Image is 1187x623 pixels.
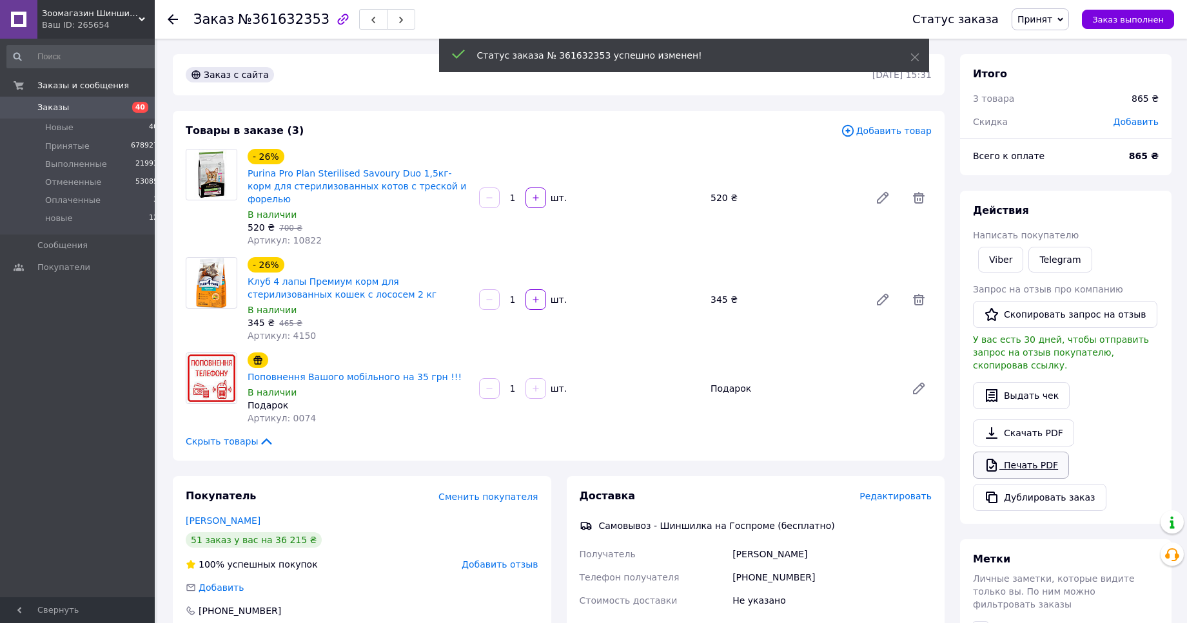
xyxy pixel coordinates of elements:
[45,177,101,188] span: Отмененные
[973,204,1029,216] span: Действия
[248,387,297,398] span: В наличии
[279,224,302,233] span: 700 ₴
[135,177,158,188] span: 53085
[45,213,72,224] span: новые
[248,318,275,328] span: 345 ₴
[199,559,224,570] span: 100%
[906,185,932,211] span: Удалить
[45,122,74,133] span: Новые
[248,305,297,315] span: В наличии
[248,235,322,245] span: Артикул: 10822
[37,240,88,251] span: Сообщения
[580,549,636,559] span: Получатель
[248,276,437,300] a: Клуб 4 лапы Премиум корм для стерилизованных кошек с лососем 2 кг
[42,19,155,31] div: Ваш ID: 265654
[973,301,1157,328] button: Скопировать запрос на отзыв
[906,287,932,312] span: Удалить
[248,209,297,220] span: В наличии
[132,102,148,113] span: 40
[973,553,1010,565] span: Метки
[547,293,568,306] div: шт.
[841,124,932,138] span: Добавить товар
[6,45,159,68] input: Поиск
[1082,10,1174,29] button: Заказ выполнен
[973,93,1014,104] span: 3 товара
[547,382,568,395] div: шт.
[42,8,139,19] span: Зоомагазин Шиншилка - Дискаунтер зоотоваров.Корма для кошек и собак. Ветеринарная аптека
[870,185,896,211] a: Редактировать
[973,573,1135,609] span: Личные заметки, которые видите только вы. По ним можно фильтровать заказы
[186,67,274,82] div: Заказ с сайта
[973,419,1074,446] a: Скачать PDF
[705,291,865,309] div: 345 ₴
[186,532,322,548] div: 51 заказ у вас на 36 215 ₴
[149,122,158,133] span: 40
[1017,14,1052,24] span: Принят
[978,247,1023,273] a: Viber
[547,191,568,204] div: шт.
[238,12,329,27] span: №361632353
[973,382,1070,409] button: Выдать чек
[248,331,316,341] span: Артикул: 4150
[730,566,934,589] div: [PHONE_NUMBER]
[580,595,678,606] span: Стоимость доставки
[870,287,896,312] a: Редактировать
[248,413,316,423] span: Артикул: 0074
[1132,92,1159,105] div: 865 ₴
[248,149,284,164] div: - 26%
[168,13,178,26] div: Вернуться назад
[186,124,304,137] span: Товары в заказе (3)
[906,376,932,401] a: Редактировать
[131,140,158,152] span: 678927
[973,284,1123,294] span: Запрос на отзыв про компанию
[973,230,1079,240] span: Написать покупателю
[859,491,932,501] span: Редактировать
[973,484,1106,511] button: Дублировать заказ
[186,515,260,526] a: [PERSON_NAME]
[580,490,636,502] span: Доставка
[186,353,237,403] img: Поповнення Вашого мобільного на 35 грн !!!
[248,399,469,412] div: Подарок
[199,582,244,593] span: Добавить
[1028,247,1092,273] a: Telegram
[580,572,680,582] span: Телефон получателя
[1129,151,1159,161] b: 865 ₴
[248,257,284,273] div: - 26%
[973,452,1069,479] a: Печать PDF
[248,222,275,233] span: 520 ₴
[186,490,256,502] span: Покупатель
[186,558,318,571] div: успешных покупок
[596,519,838,532] div: Самовывоз - Шиншилка на Госпроме (бесплатно)
[186,149,237,200] img: Purina Pro Plan Sterilised Savoury Duo 1,5кг-корм для стерилизованных котов с треской и форелью
[730,542,934,566] div: [PERSON_NAME]
[248,168,466,204] a: Purina Pro Plan Sterilised Savoury Duo 1,5кг-корм для стерилизованных котов с треской и форелью
[477,49,878,62] div: Статус заказа № 361632353 успешно изменен!
[186,435,274,448] span: Скрыть товары
[45,140,90,152] span: Принятые
[197,604,282,617] div: [PHONE_NUMBER]
[462,559,538,570] span: Добавить отзыв
[37,80,129,91] span: Заказы и сообщения
[279,319,302,328] span: 465 ₴
[730,589,934,612] div: Не указано
[1113,117,1159,127] span: Добавить
[705,379,901,398] div: Подарок
[973,334,1149,370] span: У вас есть 30 дней, чтобы отправить запрос на отзыв покупателю, скопировав ссылку.
[705,189,865,207] div: 520 ₴
[973,117,1008,127] span: Скидка
[1092,15,1164,24] span: Заказ выполнен
[37,262,90,273] span: Покупатели
[153,195,158,206] span: 3
[45,195,101,206] span: Оплаченные
[195,258,228,308] img: Клуб 4 лапы Премиум корм для стерилизованных кошек с лососем 2 кг
[973,68,1007,80] span: Итого
[438,492,538,502] span: Сменить покупателя
[37,102,69,113] span: Заказы
[45,158,107,170] span: Выполненные
[912,13,999,26] div: Статус заказа
[193,12,234,27] span: Заказ
[149,213,158,224] span: 12
[973,151,1045,161] span: Всего к оплате
[248,372,462,382] a: Поповнення Вашого мобільного на 35 грн !!!
[135,158,158,170] span: 21993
